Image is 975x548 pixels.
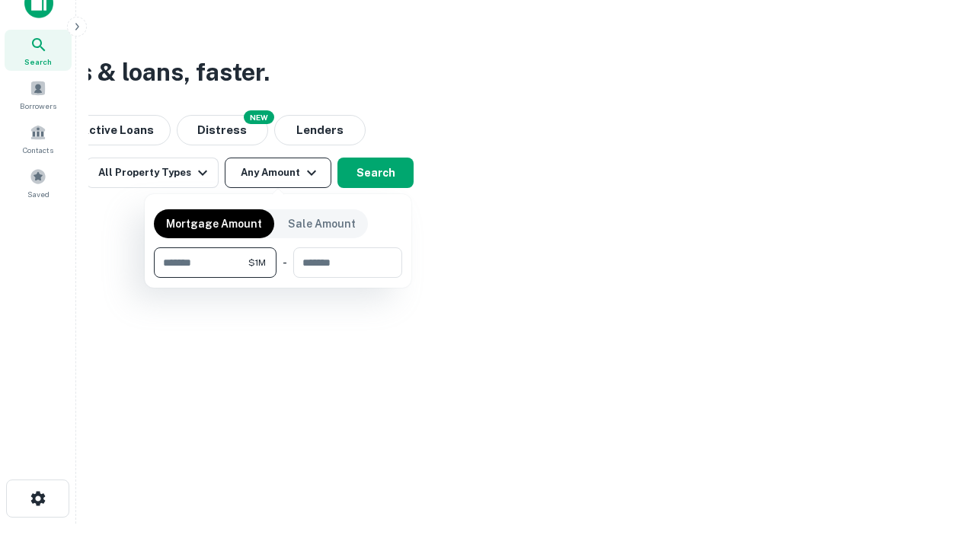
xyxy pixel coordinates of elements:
p: Sale Amount [288,215,356,232]
p: Mortgage Amount [166,215,262,232]
div: - [283,247,287,278]
span: $1M [248,256,266,269]
iframe: Chat Widget [899,426,975,499]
